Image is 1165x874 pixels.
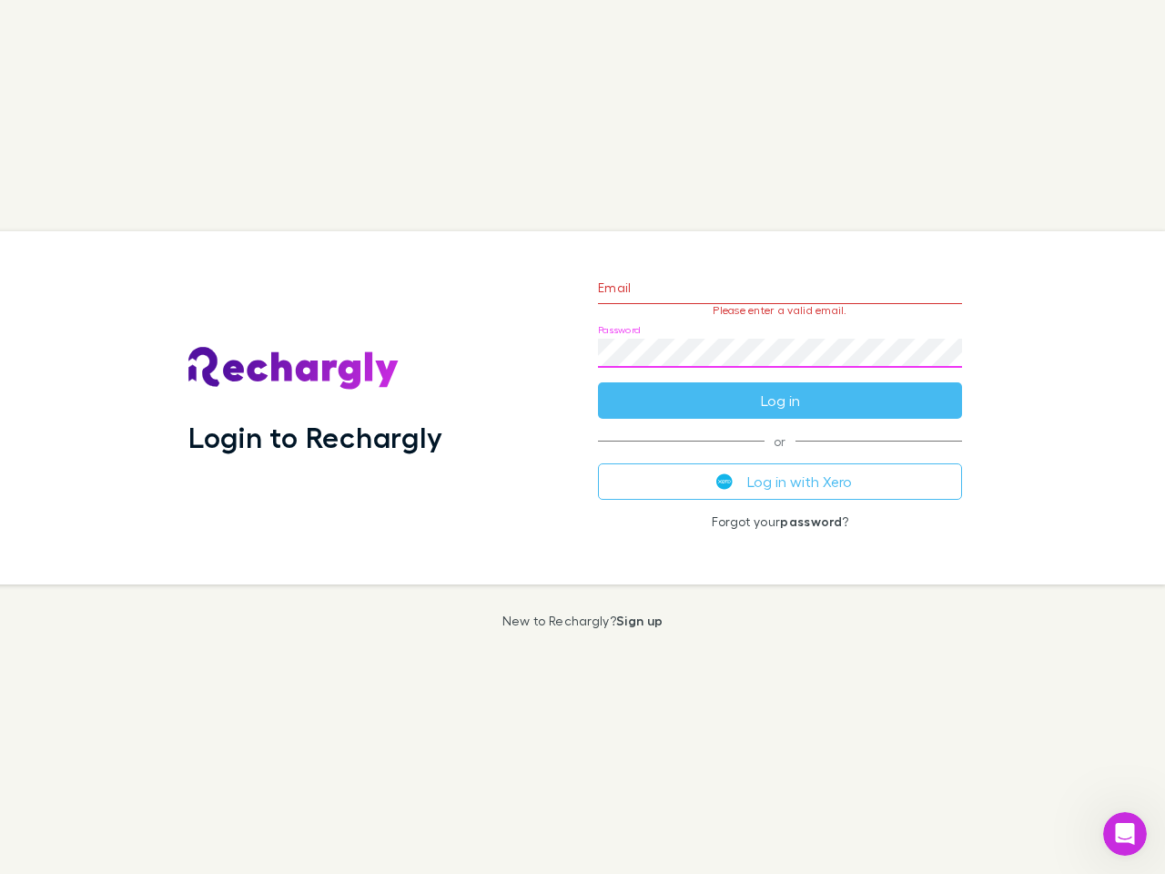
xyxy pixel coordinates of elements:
[598,382,962,419] button: Log in
[598,304,962,317] p: Please enter a valid email.
[598,323,641,337] label: Password
[716,473,733,490] img: Xero's logo
[188,347,400,391] img: Rechargly's Logo
[598,463,962,500] button: Log in with Xero
[780,513,842,529] a: password
[598,441,962,442] span: or
[502,614,664,628] p: New to Rechargly?
[1103,812,1147,856] iframe: Intercom live chat
[188,420,442,454] h1: Login to Rechargly
[598,514,962,529] p: Forgot your ?
[616,613,663,628] a: Sign up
